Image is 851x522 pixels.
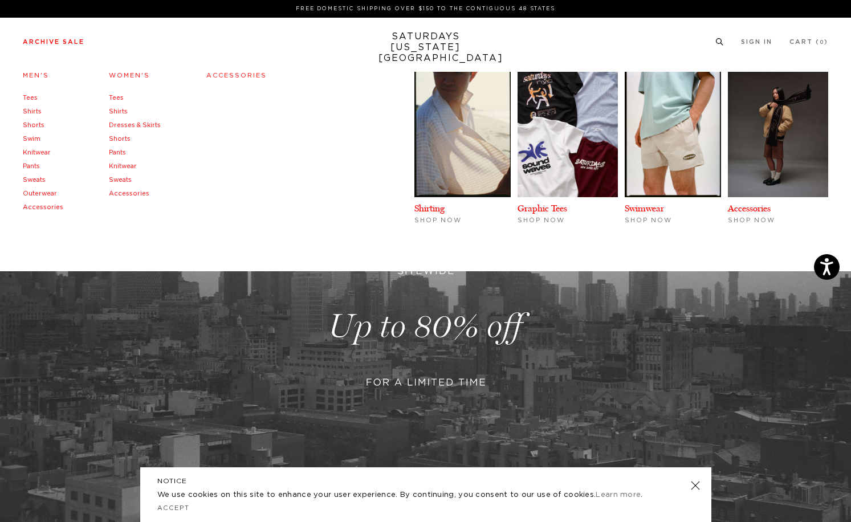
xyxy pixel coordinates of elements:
[820,40,824,45] small: 0
[109,95,124,101] a: Tees
[23,136,40,142] a: Swim
[109,122,161,128] a: Dresses & Skirts
[23,177,46,183] a: Sweats
[596,491,641,499] a: Learn more
[789,39,828,45] a: Cart (0)
[23,204,63,210] a: Accessories
[23,122,44,128] a: Shorts
[157,505,190,511] a: Accept
[109,190,149,197] a: Accessories
[518,203,567,214] a: Graphic Tees
[109,108,128,115] a: Shirts
[157,476,694,486] h5: NOTICE
[23,39,84,45] a: Archive Sale
[109,163,137,169] a: Knitwear
[109,177,132,183] a: Sweats
[378,31,473,64] a: SATURDAYS[US_STATE][GEOGRAPHIC_DATA]
[414,203,445,214] a: Shirting
[23,190,57,197] a: Outerwear
[23,108,42,115] a: Shirts
[109,149,126,156] a: Pants
[157,490,654,501] p: We use cookies on this site to enhance your user experience. By continuing, you consent to our us...
[23,72,49,79] a: Men's
[109,72,150,79] a: Women's
[728,203,771,214] a: Accessories
[23,163,40,169] a: Pants
[23,95,38,101] a: Tees
[206,72,267,79] a: Accessories
[27,5,824,13] p: FREE DOMESTIC SHIPPING OVER $150 TO THE CONTIGUOUS 48 STATES
[625,203,664,214] a: Swimwear
[23,149,51,156] a: Knitwear
[741,39,772,45] a: Sign In
[109,136,131,142] a: Shorts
